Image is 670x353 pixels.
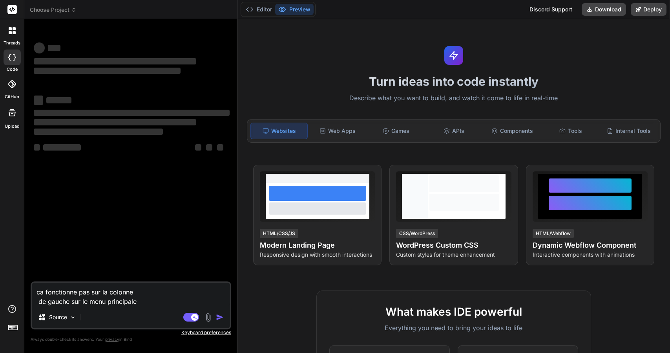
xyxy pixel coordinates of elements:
[260,251,375,259] p: Responsive design with smooth interactions
[309,123,366,139] div: Web Apps
[396,251,511,259] p: Custom styles for theme enhancement
[542,123,599,139] div: Tools
[396,240,511,251] h4: WordPress Custom CSS
[206,144,212,151] span: ‌
[275,4,314,15] button: Preview
[5,94,19,100] label: GitHub
[484,123,540,139] div: Components
[195,144,201,151] span: ‌
[4,40,20,46] label: threads
[48,45,60,51] span: ‌
[250,123,308,139] div: Websites
[46,97,71,103] span: ‌
[260,229,298,238] div: HTML/CSS/JS
[31,329,231,336] p: Keyboard preferences
[49,313,67,321] p: Source
[367,123,424,139] div: Games
[34,129,163,135] span: ‌
[31,336,231,343] p: Always double-check its answers. Your in Bind
[216,313,224,321] img: icon
[242,74,665,88] h1: Turn ideas into code instantly
[5,123,20,130] label: Upload
[34,119,196,125] span: ‌
[34,68,181,74] span: ‌
[43,144,81,151] span: ‌
[34,42,45,53] span: ‌
[396,229,438,238] div: CSS/WordPress
[533,240,648,251] h4: Dynamic Webflow Component
[260,240,375,251] h4: Modern Landing Page
[242,93,665,103] p: Describe what you want to build, and watch it come to life in real-time
[243,4,275,15] button: Editor
[631,3,666,16] button: Deploy
[525,3,577,16] div: Discord Support
[329,323,578,333] p: Everything you need to bring your ideas to life
[69,314,76,321] img: Pick Models
[582,3,626,16] button: Download
[204,313,213,322] img: attachment
[34,144,40,151] span: ‌
[32,283,230,306] textarea: ca fonctionne pas sur la colonne de gauche sur le menu principale
[30,6,77,14] span: Choose Project
[426,123,482,139] div: APIs
[34,110,230,116] span: ‌
[7,66,18,73] label: code
[533,229,574,238] div: HTML/Webflow
[34,58,196,64] span: ‌
[34,96,43,105] span: ‌
[601,123,657,139] div: Internal Tools
[533,251,648,259] p: Interactive components with animations
[329,303,578,320] h2: What makes IDE powerful
[217,144,223,151] span: ‌
[105,337,119,342] span: privacy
